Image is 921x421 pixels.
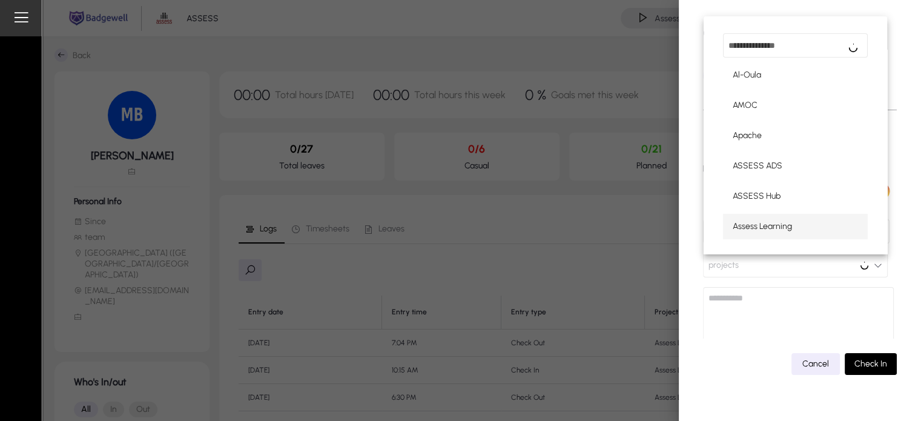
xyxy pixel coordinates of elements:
[723,184,868,209] mat-option: ASSESS Hub
[723,33,868,58] input: dropdown search
[723,93,868,118] mat-option: AMOC
[733,219,792,234] span: Assess Learning
[733,128,762,143] span: Apache
[733,159,782,173] span: ASSESS ADS
[723,153,868,179] mat-option: ASSESS ADS
[723,214,868,239] mat-option: Assess Learning
[733,189,781,204] span: ASSESS Hub
[723,62,868,88] mat-option: Al-Oula
[733,68,761,82] span: Al-Oula
[723,123,868,148] mat-option: Apache
[733,98,758,113] span: AMOC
